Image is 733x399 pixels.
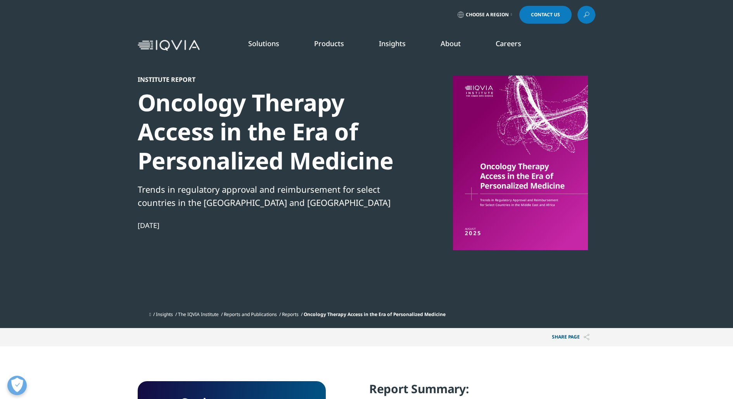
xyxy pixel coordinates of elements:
div: Trends in regulatory approval and reimbursement for select countries in the [GEOGRAPHIC_DATA] and... [138,183,404,209]
a: Solutions [248,39,279,48]
a: Insights [156,311,173,318]
a: Reports [282,311,299,318]
div: Institute Report [138,76,404,83]
a: Contact Us [519,6,572,24]
span: Choose a Region [466,12,509,18]
span: Contact Us [531,12,560,17]
a: Reports and Publications [224,311,277,318]
span: Oncology Therapy Access in the Era of Personalized Medicine [304,311,446,318]
p: Share PAGE [546,328,595,346]
nav: Primary [203,27,595,64]
div: [DATE] [138,221,404,230]
button: Abrir preferencias [7,376,27,395]
a: The IQVIA Institute [178,311,219,318]
a: Careers [496,39,521,48]
a: Products [314,39,344,48]
img: IQVIA Healthcare Information Technology and Pharma Clinical Research Company [138,40,200,51]
img: Share PAGE [584,334,590,340]
a: Insights [379,39,406,48]
div: Oncology Therapy Access in the Era of Personalized Medicine [138,88,404,175]
a: About [441,39,461,48]
button: Share PAGEShare PAGE [546,328,595,346]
